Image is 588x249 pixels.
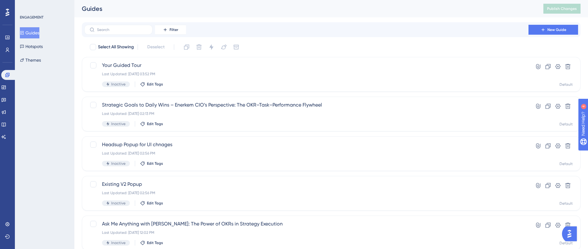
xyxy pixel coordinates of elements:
button: Edit Tags [140,161,163,166]
span: Headsup Popup for UI chnages [102,141,511,148]
button: Edit Tags [140,82,163,87]
span: Existing V2 Popup [102,181,511,188]
span: Ask Me Anything with [PERSON_NAME]: The Power of OKRs in Strategy Execution [102,220,511,228]
div: Last Updated: [DATE] 12:02 PM [102,230,511,235]
div: Default [559,122,573,127]
span: Edit Tags [147,240,163,245]
div: Last Updated: [DATE] 02:13 PM [102,111,511,116]
span: Edit Tags [147,161,163,166]
input: Search [97,28,147,32]
span: Need Help? [15,2,39,9]
button: Publish Changes [543,4,581,14]
button: Edit Tags [140,201,163,206]
div: Default [559,161,573,166]
div: Default [559,241,573,246]
div: Last Updated: [DATE] 02:56 PM [102,151,511,156]
span: Inactive [111,201,126,206]
span: Edit Tags [147,201,163,206]
button: Edit Tags [140,240,163,245]
span: Your Guided Tour [102,62,511,69]
span: Strategic Goals to Daily Wins – Enerkem CIO’s Perspective: The OKR–Task–Performance Flywheel [102,101,511,109]
button: Themes [20,55,41,66]
div: Default [559,82,573,87]
button: Guides [20,27,39,38]
div: ENGAGEMENT [20,15,43,20]
span: Inactive [111,121,126,126]
span: New Guide [547,27,566,32]
span: Select All Showing [98,43,134,51]
iframe: UserGuiding AI Assistant Launcher [562,225,581,243]
span: Deselect [147,43,165,51]
button: Hotspots [20,41,43,52]
button: Edit Tags [140,121,163,126]
span: Edit Tags [147,82,163,87]
span: Edit Tags [147,121,163,126]
span: Inactive [111,82,126,87]
span: Inactive [111,161,126,166]
button: Filter [155,25,186,35]
span: Publish Changes [547,6,577,11]
span: Inactive [111,240,126,245]
div: 4 [43,3,45,8]
div: Default [559,201,573,206]
button: New Guide [528,25,578,35]
div: Last Updated: [DATE] 03:52 PM [102,72,511,76]
span: Filter [170,27,178,32]
div: Guides [82,4,528,13]
button: Deselect [142,41,170,53]
div: Last Updated: [DATE] 02:56 PM [102,190,511,195]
